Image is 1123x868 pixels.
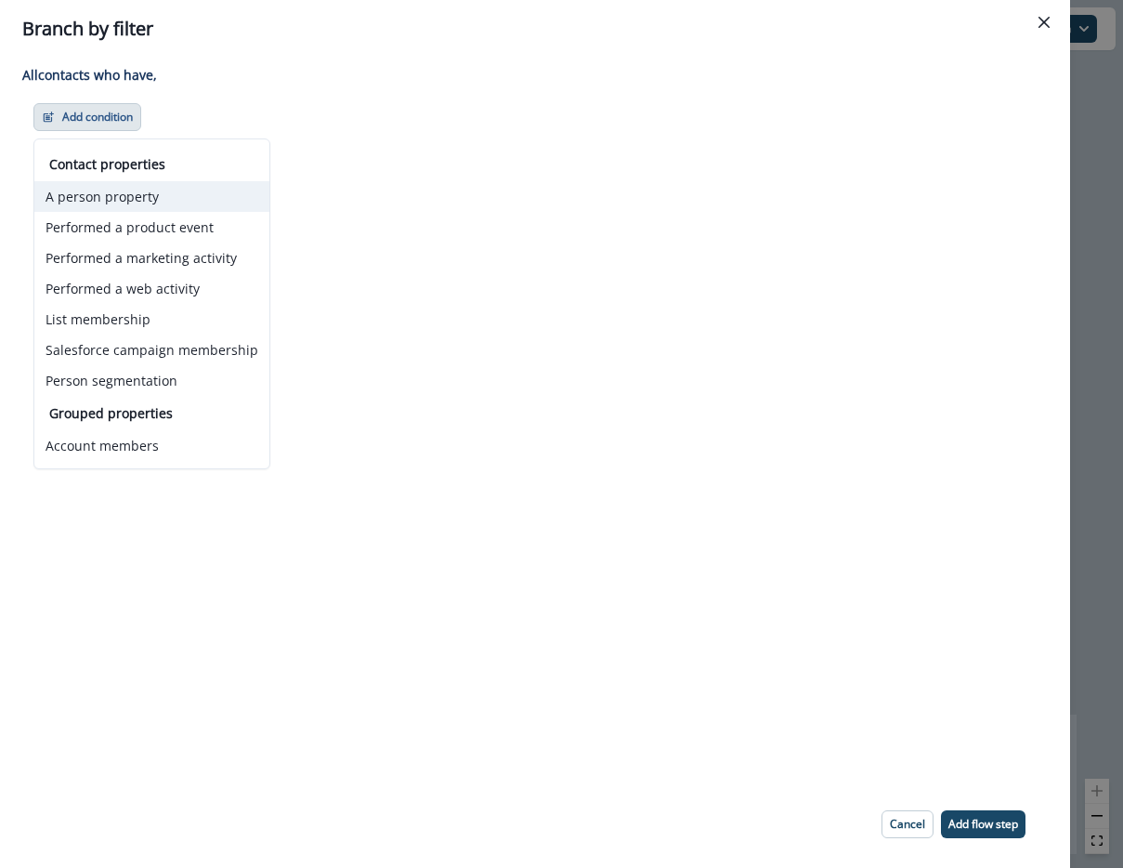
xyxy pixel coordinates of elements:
p: Cancel [890,818,925,831]
button: Salesforce campaign membership [34,335,269,365]
button: Add flow step [941,810,1025,838]
p: Contact properties [49,154,255,174]
div: Branch by filter [22,15,1048,43]
button: Person segmentation [34,365,269,396]
button: Add condition [33,103,141,131]
button: Performed a marketing activity [34,243,269,273]
button: Close [1029,7,1059,37]
button: Performed a product event [34,212,269,243]
button: List membership [34,304,269,335]
p: Add flow step [948,818,1018,831]
button: Cancel [881,810,934,838]
button: Performed a web activity [34,273,269,304]
p: All contact s who have, [22,65,1037,85]
p: Grouped properties [49,403,255,423]
button: Account members [34,430,269,461]
button: A person property [34,181,269,212]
